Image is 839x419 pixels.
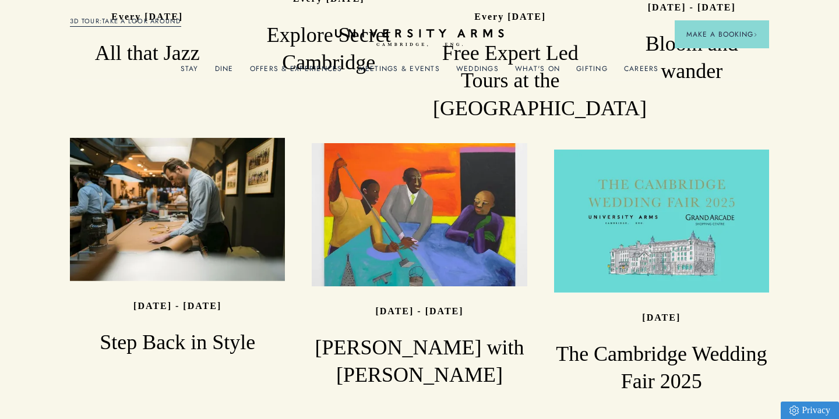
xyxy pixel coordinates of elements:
[554,150,769,396] a: image-76a666c791205a5b481a3cf653873a355df279d9-7084x3084-png [DATE] The Cambridge Wedding Fair 2025
[753,33,757,37] img: Arrow icon
[781,402,839,419] a: Privacy
[133,301,221,311] p: [DATE] - [DATE]
[624,65,659,80] a: Careers
[70,328,285,356] h3: Step Back in Style
[515,65,560,80] a: What's On
[554,340,769,396] h3: The Cambridge Wedding Fair 2025
[456,65,499,80] a: Weddings
[215,65,234,80] a: Dine
[70,16,181,27] a: 3D TOUR:TAKE A LOOK AROUND
[789,406,799,416] img: Privacy
[686,29,757,40] span: Make a Booking
[181,65,199,80] a: Stay
[375,306,463,316] p: [DATE] - [DATE]
[70,138,285,356] a: image-7be44839b400e9dd94b2cafbada34606da4758ad-8368x5584-jpg [DATE] - [DATE] Step Back in Style
[335,29,504,47] a: Home
[312,334,527,390] h3: [PERSON_NAME] with [PERSON_NAME]
[433,40,588,123] h3: Free Expert Led Tours at the [GEOGRAPHIC_DATA]
[642,313,681,322] p: [DATE]
[675,20,769,48] button: Make a BookingArrow icon
[576,65,608,80] a: Gifting
[615,30,770,86] h3: Bloom and wander
[359,65,440,80] a: Meetings & Events
[312,143,527,389] a: image-25df3ec9b37ea750cd6960da82533a974e7a0873-2560x2498-jpg [DATE] - [DATE] [PERSON_NAME] with [...
[250,65,343,80] a: Offers & Experiences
